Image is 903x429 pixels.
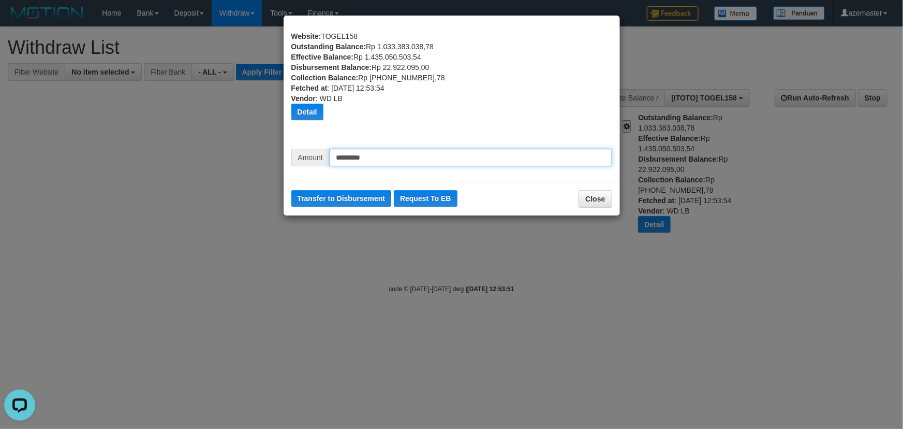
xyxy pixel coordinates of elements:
button: Detail [291,104,323,120]
b: Disbursement Balance: [291,63,372,71]
b: Fetched at [291,84,328,92]
button: Transfer to Disbursement [291,190,392,207]
div: TOGEL158 Rp 1.033.383.038,78 Rp 1.435.050.503,54 Rp 22.922.095,00 Rp [PHONE_NUMBER],78 : [DATE] 1... [291,31,612,149]
button: Close [579,190,612,208]
b: Vendor [291,94,316,103]
b: Collection Balance: [291,74,359,82]
b: Effective Balance: [291,53,354,61]
button: Open LiveChat chat widget [4,4,35,35]
b: Outstanding Balance: [291,42,366,51]
span: Amount [291,149,329,166]
b: Website: [291,32,321,40]
button: Request To EB [394,190,457,207]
